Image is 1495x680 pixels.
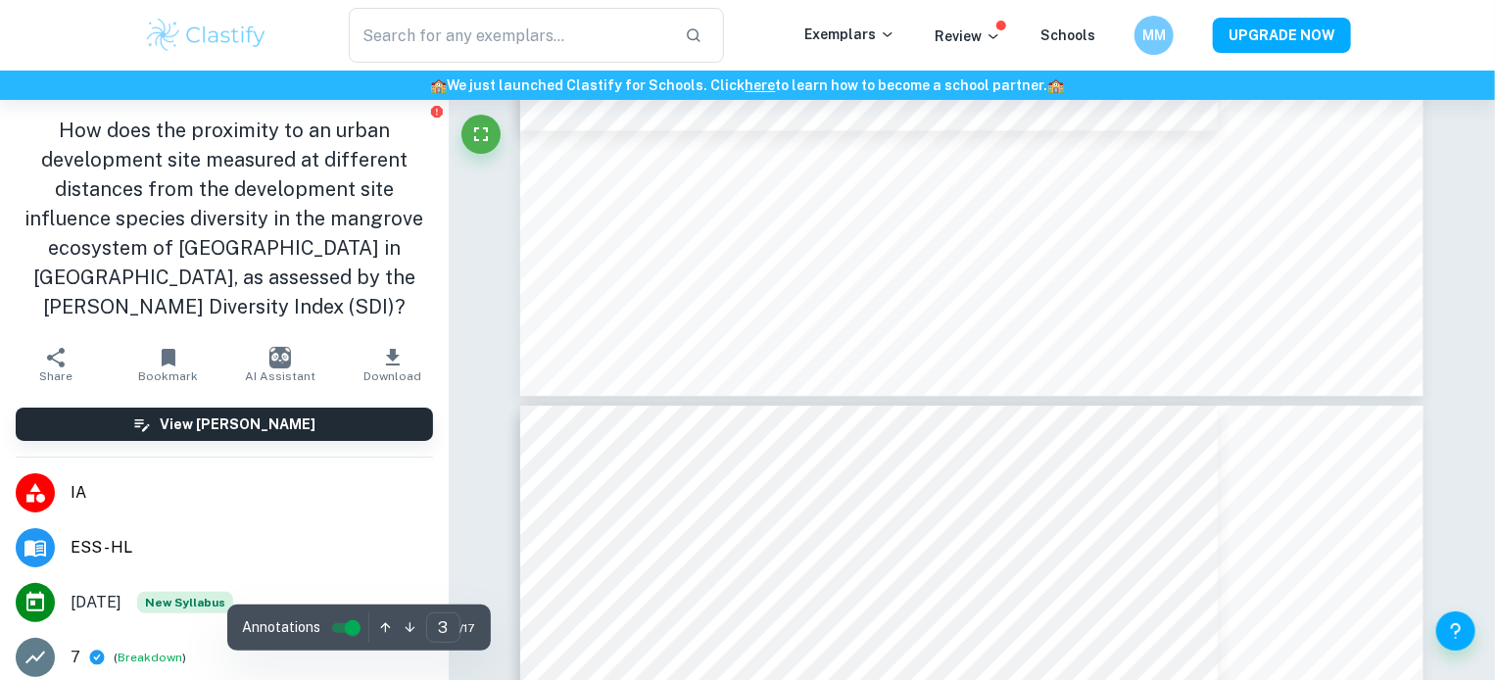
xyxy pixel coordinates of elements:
h1: How does the proximity to an urban development site measured at different distances from the deve... [16,116,433,321]
span: Bookmark [138,369,198,383]
div: Starting from the May 2026 session, the ESS IA requirements have changed. We created this exempla... [137,592,233,613]
button: Bookmark [112,337,223,392]
span: Share [39,369,72,383]
span: ( ) [114,649,186,667]
span: IA [71,481,433,505]
button: AI Assistant [224,337,336,392]
h6: MM [1143,24,1166,46]
button: UPGRADE NOW [1213,18,1351,53]
span: Annotations [243,617,321,638]
span: [DATE] [71,591,121,614]
p: 7 [71,646,80,669]
button: Help and Feedback [1436,611,1475,651]
a: here [746,77,776,93]
h6: View [PERSON_NAME] [160,413,315,435]
p: Exemplars [804,24,895,45]
button: Fullscreen [461,115,501,154]
button: Breakdown [118,649,182,666]
button: Download [336,337,448,392]
button: View [PERSON_NAME] [16,408,433,441]
input: Search for any exemplars... [349,8,669,63]
span: ESS - HL [71,536,433,559]
img: Clastify logo [144,16,268,55]
span: / 17 [460,619,475,637]
h6: We just launched Clastify for Schools. Click to learn how to become a school partner. [4,74,1491,96]
span: New Syllabus [137,592,233,613]
span: 🏫 [1048,77,1065,93]
span: Download [363,369,421,383]
button: Report issue [430,104,445,119]
a: Schools [1040,27,1095,43]
img: AI Assistant [269,347,291,368]
p: Review [935,25,1001,47]
span: 🏫 [431,77,448,93]
span: AI Assistant [245,369,315,383]
button: MM [1134,16,1174,55]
